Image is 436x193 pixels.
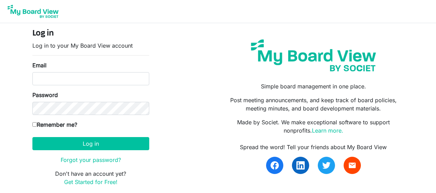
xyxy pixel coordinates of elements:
img: twitter.svg [322,161,331,170]
p: Post meeting announcements, and keep track of board policies, meeting minutes, and board developm... [223,96,404,113]
p: Don't have an account yet? [32,170,149,186]
label: Remember me? [32,120,77,129]
a: email [344,157,361,174]
p: Made by Societ. We make exceptional software to support nonprofits. [223,118,404,135]
p: Log in to your My Board View account [32,41,149,50]
p: Simple board management in one place. [223,82,404,90]
label: Password [32,91,58,99]
img: My Board View Logo [6,3,61,20]
img: facebook.svg [271,161,279,170]
img: linkedin.svg [296,161,305,170]
div: Spread the word! Tell your friends about My Board View [223,143,404,151]
a: Forgot your password? [61,156,121,163]
input: Remember me? [32,122,37,127]
span: email [348,161,356,170]
a: Get Started for Free! [64,178,118,185]
a: Learn more. [312,127,343,134]
button: Log in [32,137,149,150]
img: my-board-view-societ.svg [246,34,381,77]
label: Email [32,61,47,69]
h4: Log in [32,29,149,39]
